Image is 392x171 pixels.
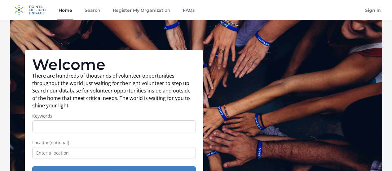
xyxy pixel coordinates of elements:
[32,57,196,72] h1: Welcome
[32,72,196,109] p: There are hundreds of thousands of volunteer opportunities throughout the world just waiting for ...
[32,147,196,159] input: Enter a location
[32,113,196,119] label: Keywords
[32,140,196,146] label: Location
[50,140,69,146] span: (optional)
